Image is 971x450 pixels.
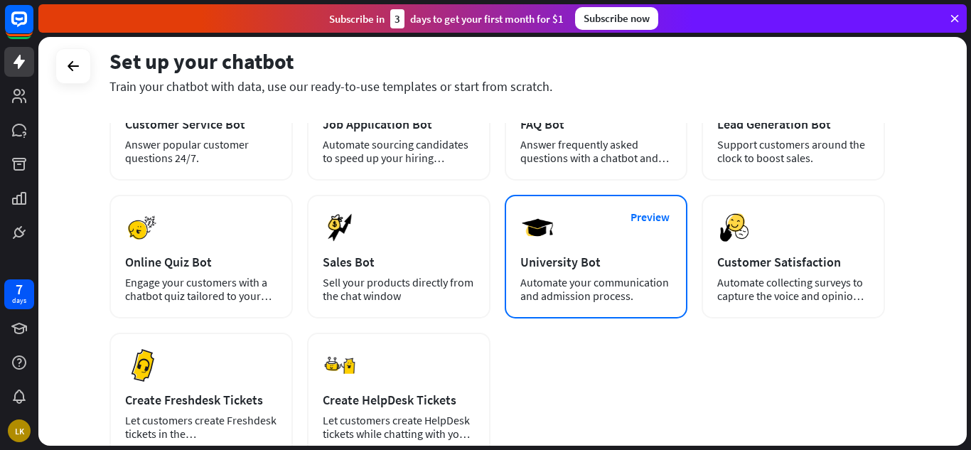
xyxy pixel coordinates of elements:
[329,9,564,28] div: Subscribe in days to get your first month for $1
[323,254,475,270] div: Sales Bot
[520,254,672,270] div: University Bot
[125,276,277,303] div: Engage your customers with a chatbot quiz tailored to your needs.
[717,138,869,165] div: Support customers around the clock to boost sales.
[323,138,475,165] div: Automate sourcing candidates to speed up your hiring process.
[12,296,26,306] div: days
[520,276,672,303] div: Automate your communication and admission process.
[125,254,277,270] div: Online Quiz Bot
[717,116,869,132] div: Lead Generation Bot
[717,254,869,270] div: Customer Satisfaction
[717,276,869,303] div: Automate collecting surveys to capture the voice and opinions of your customers.
[125,138,277,165] div: Answer popular customer questions 24/7.
[109,48,885,75] div: Set up your chatbot
[11,6,54,48] button: Open LiveChat chat widget
[16,283,23,296] div: 7
[323,414,475,441] div: Let customers create HelpDesk tickets while chatting with your chatbot.
[323,116,475,132] div: Job Application Bot
[575,7,658,30] div: Subscribe now
[323,392,475,408] div: Create HelpDesk Tickets
[125,116,277,132] div: Customer Service Bot
[125,414,277,441] div: Let customers create Freshdesk tickets in the [GEOGRAPHIC_DATA].
[520,138,672,165] div: Answer frequently asked questions with a chatbot and save your time.
[8,419,31,442] div: LK
[520,116,672,132] div: FAQ Bot
[125,392,277,408] div: Create Freshdesk Tickets
[621,204,678,230] button: Preview
[109,78,885,95] div: Train your chatbot with data, use our ready-to-use templates or start from scratch.
[4,279,34,309] a: 7 days
[323,276,475,303] div: Sell your products directly from the chat window
[390,9,404,28] div: 3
